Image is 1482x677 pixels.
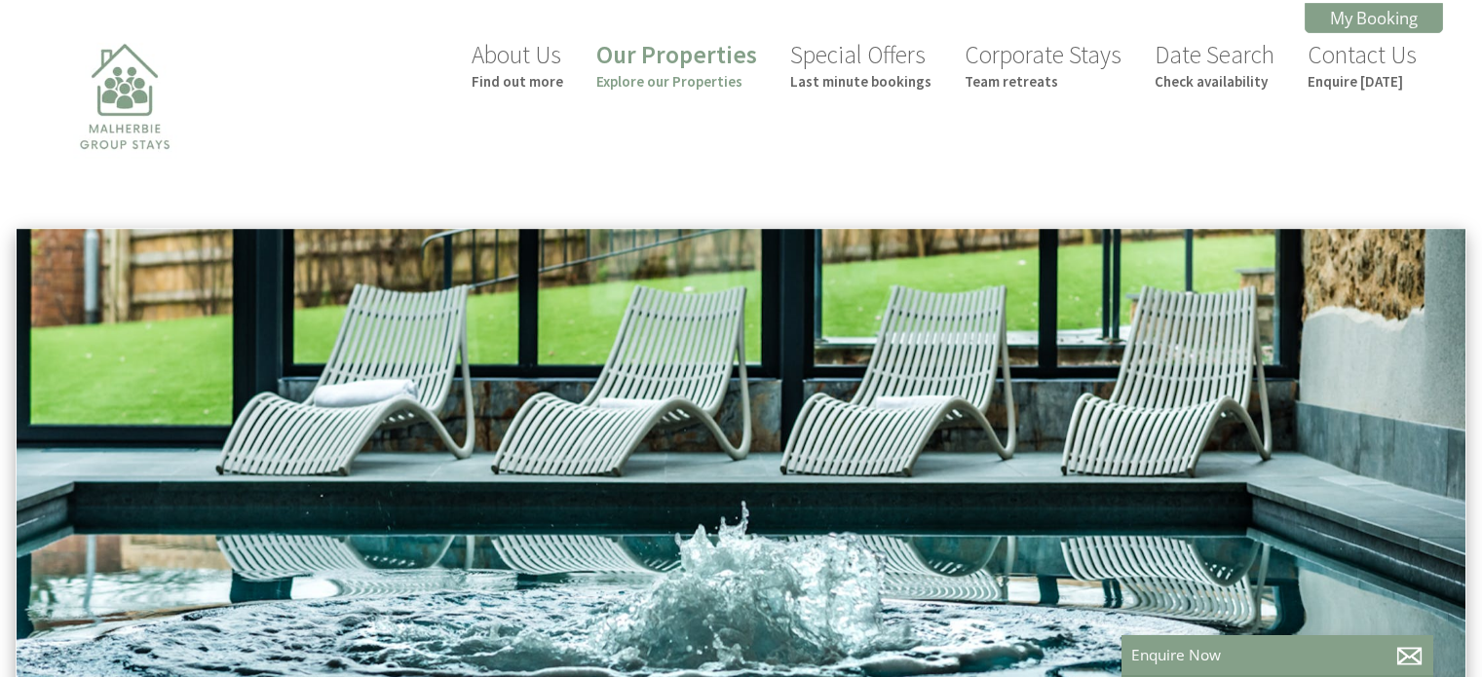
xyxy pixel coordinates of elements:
a: About UsFind out more [472,39,563,91]
small: Explore our Properties [596,72,757,91]
small: Team retreats [965,72,1121,91]
small: Enquire [DATE] [1308,72,1417,91]
img: Malherbie Group Stays [27,31,222,226]
a: Our PropertiesExplore our Properties [596,39,757,91]
a: Date SearchCheck availability [1155,39,1274,91]
a: Contact UsEnquire [DATE] [1308,39,1417,91]
small: Check availability [1155,72,1274,91]
p: Enquire Now [1131,645,1424,665]
a: Special OffersLast minute bookings [790,39,931,91]
small: Last minute bookings [790,72,931,91]
a: Corporate StaysTeam retreats [965,39,1121,91]
a: My Booking [1305,3,1443,33]
small: Find out more [472,72,563,91]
